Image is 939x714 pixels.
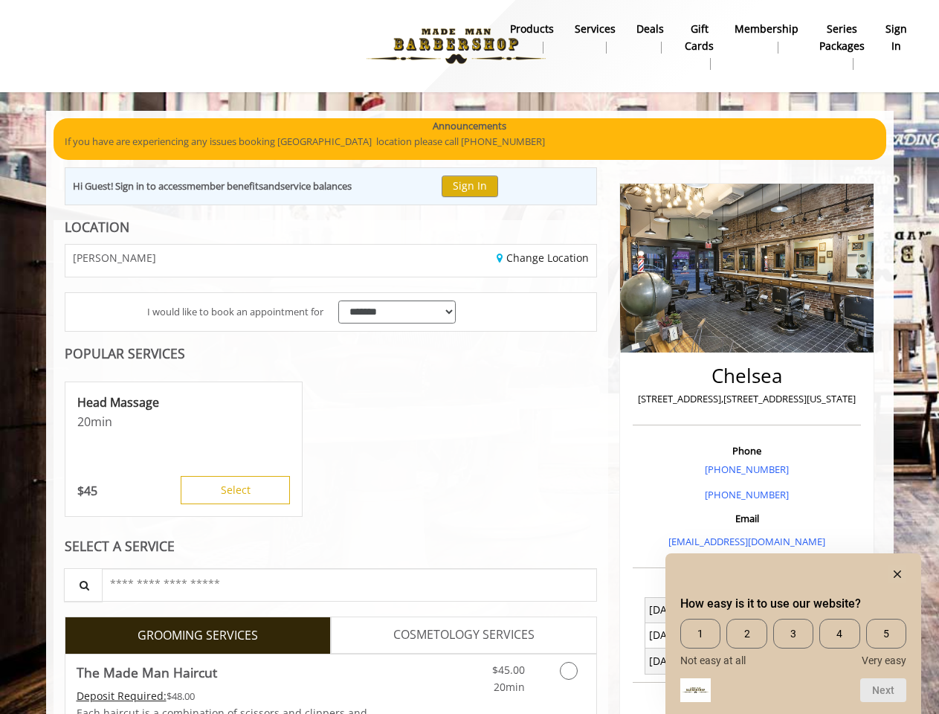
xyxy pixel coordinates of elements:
[147,304,323,320] span: I would like to book an appointment for
[636,365,857,387] h2: Chelsea
[888,565,906,583] button: Hide survey
[773,619,813,649] span: 3
[77,689,167,703] span: This service needs some Advance to be paid before we block your appointment
[668,535,825,548] a: [EMAIL_ADDRESS][DOMAIN_NAME]
[77,662,217,683] b: The Made Man Haircut
[636,391,857,407] p: [STREET_ADDRESS],[STREET_ADDRESS][US_STATE]
[726,619,767,649] span: 2
[73,252,156,263] span: [PERSON_NAME]
[724,19,809,57] a: MembershipMembership
[187,179,263,193] b: member benefits
[575,21,616,37] b: Services
[885,21,907,54] b: sign in
[705,463,789,476] a: [PHONE_NUMBER]
[65,218,129,236] b: LOCATION
[393,625,535,645] span: COSMETOLOGY SERVICES
[64,568,103,602] button: Service Search
[77,483,84,499] span: $
[280,179,352,193] b: service balances
[645,623,747,648] td: [DATE]
[680,619,720,649] span: 1
[680,619,906,666] div: How easy is it to use our website? Select an option from 1 to 5, with 1 being Not easy at all and...
[705,488,789,501] a: [PHONE_NUMBER]
[685,21,714,54] b: gift cards
[636,21,664,37] b: Deals
[809,19,875,74] a: Series packagesSeries packages
[73,178,352,194] div: Hi Guest! Sign in to access and
[875,19,917,57] a: sign insign in
[633,581,861,591] h3: Opening Hours
[91,414,112,430] span: min
[65,344,185,362] b: POPULAR SERVICES
[77,688,375,704] div: $48.00
[636,446,857,456] h3: Phone
[819,21,865,54] b: Series packages
[674,19,724,74] a: Gift cardsgift cards
[77,414,290,430] p: 20
[494,680,525,694] span: 20min
[354,5,558,87] img: Made Man Barbershop logo
[65,134,875,149] p: If you have are experiencing any issues booking [GEOGRAPHIC_DATA] location please call [PHONE_NUM...
[181,476,290,504] button: Select
[497,251,589,265] a: Change Location
[442,176,498,197] button: Sign In
[564,19,626,57] a: ServicesServices
[680,654,746,666] span: Not easy at all
[860,678,906,702] button: Next question
[492,663,525,677] span: $45.00
[645,597,747,623] td: [DATE] To [DATE]
[645,649,747,674] td: [DATE]
[626,19,674,57] a: DealsDeals
[138,626,258,646] span: GROOMING SERVICES
[819,619,859,649] span: 4
[433,118,506,134] b: Announcements
[866,619,906,649] span: 5
[510,21,554,37] b: products
[680,565,906,702] div: How easy is it to use our website? Select an option from 1 to 5, with 1 being Not easy at all and...
[680,595,906,613] h2: How easy is it to use our website? Select an option from 1 to 5, with 1 being Not easy at all and...
[77,483,97,499] p: 45
[636,513,857,524] h3: Email
[735,21,798,37] b: Membership
[77,394,290,411] p: Head Massage
[65,539,598,553] div: SELECT A SERVICE
[862,654,906,666] span: Very easy
[500,19,564,57] a: Productsproducts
